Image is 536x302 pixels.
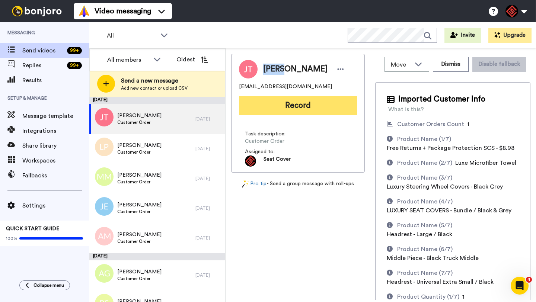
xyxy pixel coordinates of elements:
span: 1 [462,294,465,300]
span: 100% [6,235,17,241]
span: Customer Order [117,179,162,185]
span: Luxury Steering Wheel Covers - Black Grey [387,184,503,190]
div: Product Quantity (1/7) [397,292,459,301]
span: [PERSON_NAME] [117,231,162,238]
img: vm-color.svg [78,5,90,17]
span: Customer Order [245,138,316,145]
span: Settings [22,201,89,210]
span: Message template [22,112,89,121]
span: Fallbacks [22,171,89,180]
img: Image of James Torres [239,60,258,78]
button: Collapse menu [19,280,70,290]
a: Pro tip [242,180,267,188]
img: am.png [95,227,114,245]
div: [DATE] [195,176,221,181]
div: [DATE] [195,146,221,152]
img: jt.png [95,108,114,126]
span: Task description : [245,130,297,138]
span: Integrations [22,126,89,135]
img: lp.png [95,138,114,156]
span: [PERSON_NAME] [117,112,162,119]
span: 4 [526,277,532,283]
span: Video messaging [95,6,151,16]
button: Oldest [171,52,214,67]
div: Product Name (4/7) [397,197,453,206]
img: mm.png [95,167,114,186]
span: [PERSON_NAME] [117,201,162,209]
span: Results [22,76,89,85]
div: 99 + [67,47,82,54]
span: [EMAIL_ADDRESS][DOMAIN_NAME] [239,83,332,90]
div: [DATE] [89,253,225,260]
div: [DATE] [195,205,221,211]
span: Customer Order [117,276,162,282]
span: LUXURY SEAT COVERS - Bundle / Black & Grey [387,208,511,213]
span: 1 [467,121,469,127]
div: Product Name (5/7) [397,221,452,230]
button: Upgrade [488,28,532,43]
div: [DATE] [195,235,221,241]
img: ec5645ef-65b2-4455-98b9-10df426c12e0-1681764373.jpg [245,155,256,167]
div: Customer Orders Count [397,120,464,129]
div: All members [107,55,150,64]
button: Disable fallback [472,57,526,72]
span: Luxe Microfiber Towel [455,160,516,166]
span: Customer Order [117,238,162,244]
span: Customer Order [117,149,162,155]
span: [PERSON_NAME] [117,171,162,179]
span: Replies [22,61,64,70]
span: [PERSON_NAME] [263,64,328,75]
img: bj-logo-header-white.svg [9,6,65,16]
span: Customer Order [117,119,162,125]
div: 99 + [67,62,82,69]
span: Send a new message [121,76,188,85]
div: [DATE] [195,272,221,278]
button: Dismiss [433,57,469,72]
div: Product Name (7/7) [397,269,453,277]
span: Send videos [22,46,64,55]
img: je.png [95,197,114,216]
div: - Send a group message with roll-ups [231,180,365,188]
iframe: Intercom live chat [511,277,529,295]
span: Seat Cover [264,155,291,167]
span: Collapse menu [33,282,64,288]
div: What is this? [388,105,424,114]
img: ag.png [95,264,114,283]
span: Move [391,60,411,69]
span: Free Returns + Package Protection SCS - $8.98 [387,145,514,151]
span: Headrest - Large / Black [387,231,452,237]
span: Customer Order [117,209,162,215]
img: magic-wand.svg [242,180,249,188]
button: Invite [444,28,481,43]
button: Record [239,96,357,115]
span: Share library [22,141,89,150]
span: Assigned to: [245,148,297,155]
span: QUICK START GUIDE [6,226,60,231]
span: [PERSON_NAME] [117,142,162,149]
span: Workspaces [22,156,89,165]
div: Product Name (6/7) [397,245,453,254]
span: All [107,31,157,40]
span: [PERSON_NAME] [117,268,162,276]
div: Product Name (1/7) [397,135,451,144]
div: Product Name (2/7) [397,158,452,167]
div: [DATE] [89,97,225,104]
div: [DATE] [195,116,221,122]
div: Product Name (3/7) [397,173,452,182]
span: Imported Customer Info [398,94,485,105]
span: Middle Piece - Black Truck Middle [387,255,479,261]
span: Add new contact or upload CSV [121,85,188,91]
span: Headrest - Universal Extra Small / Black [387,279,494,285]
